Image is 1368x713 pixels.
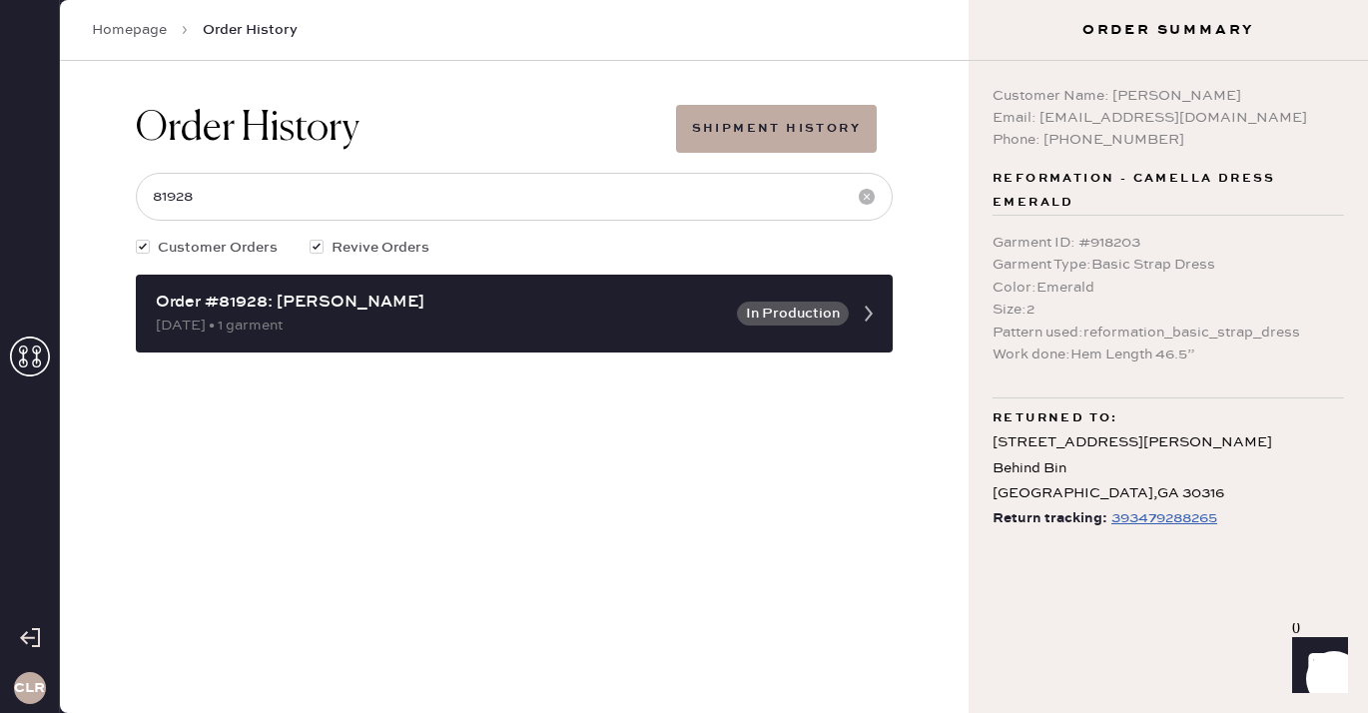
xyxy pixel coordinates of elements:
div: https://www.fedex.com/apps/fedextrack/?tracknumbers=393479288265&cntry_code=US [1111,506,1217,530]
td: Basic Strap Dress - Reformation - Malibu Linen Dress Blood Orange - Size: 4 [171,363,1228,389]
div: Order #81928: [PERSON_NAME] [156,291,725,315]
iframe: Front Chat [1273,623,1359,709]
span: Revive Orders [332,237,429,259]
div: Email: [EMAIL_ADDRESS][DOMAIN_NAME] [993,107,1344,129]
img: logo [650,461,710,521]
div: Shipment #107763 [64,595,1296,619]
a: Homepage [92,20,167,40]
div: Pattern used : reformation_basic_strap_dress [993,322,1344,344]
th: Description [171,338,1228,363]
button: In Production [737,302,849,326]
div: Order # 82945 [64,158,1296,182]
th: ID [64,338,171,363]
img: logo [650,24,710,84]
div: Packing slip [64,134,1296,158]
div: [STREET_ADDRESS][PERSON_NAME] Behind Bin [GEOGRAPHIC_DATA] , GA 30316 [993,430,1344,506]
td: 1 [1228,363,1296,389]
a: 393479288265 [1107,506,1217,531]
span: Return tracking: [993,506,1107,531]
span: Reformation - Camella Dress Emerald [993,167,1344,215]
div: Phone: [PHONE_NUMBER] [993,129,1344,151]
h3: Order Summary [969,20,1368,40]
div: Work done : Hem Length 46.5” [993,344,1344,365]
button: Shipment History [676,105,877,153]
input: Search by order number, customer name, email or phone number [136,173,893,221]
div: Customer information [64,212,1296,236]
div: Size : 2 [993,299,1344,321]
div: # 89201 [PERSON_NAME] [PERSON_NAME] [EMAIL_ADDRESS][DOMAIN_NAME] [64,236,1296,308]
div: Reformation Customer Love [64,619,1296,643]
div: Orders In Shipment : [64,673,1296,697]
div: [DATE] • 1 garment [156,315,725,337]
span: Returned to: [993,406,1118,430]
div: Garment Type : Basic Strap Dress [993,254,1344,276]
td: 970544 [64,363,171,389]
th: QTY [1228,338,1296,363]
h3: CLR [14,681,45,695]
span: Order History [203,20,298,40]
div: Color : Emerald [993,277,1344,299]
h1: Order History [136,105,359,153]
div: Customer Name: [PERSON_NAME] [993,85,1344,107]
div: Garment ID : # 918203 [993,232,1344,254]
img: Logo [606,394,754,410]
div: Shipment Summary [64,571,1296,595]
span: Customer Orders [158,237,278,259]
